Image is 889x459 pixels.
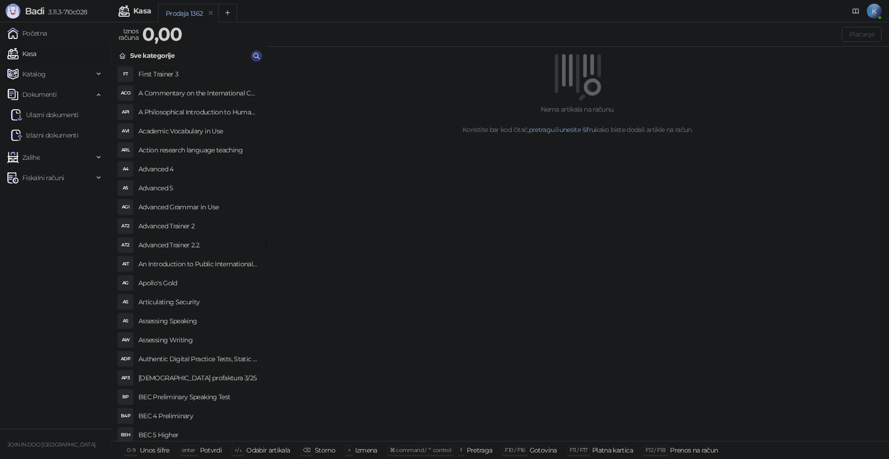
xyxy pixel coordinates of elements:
div: Prodaja 1362 [166,8,203,19]
div: AVI [118,124,133,138]
div: Odabir artikala [246,444,290,456]
h4: A Philosophical Introduction to Human Rights [138,105,258,119]
div: A5 [118,181,133,195]
a: Kasa [7,44,36,63]
span: Badi [25,6,44,17]
a: pretragu [529,126,555,134]
span: F11 / F17 [570,446,588,453]
div: AT2 [118,238,133,252]
h4: Academic Vocabulary in Use [138,124,258,138]
div: Sve kategorije [130,50,175,61]
h4: Apollo's Gold [138,276,258,290]
span: F12 / F18 [645,446,665,453]
a: unesite šifru [559,126,595,134]
span: Dokumenti [22,85,56,104]
span: K [867,4,882,19]
div: Kasa [133,7,151,15]
a: Dokumentacija [848,4,863,19]
div: AGI [118,200,133,214]
div: Prenos na račun [670,444,718,456]
h4: Assessing Writing [138,333,258,347]
h4: Articulating Security [138,295,258,309]
div: Unos šifre [140,444,169,456]
h4: Advanced 5 [138,181,258,195]
h4: Advanced 4 [138,162,258,176]
div: Nema artikala na računu. Koristite bar kod čitač, ili kako biste dodali artikle na račun. [277,104,878,135]
span: ⌫ [303,446,310,453]
span: f [460,446,462,453]
div: Storno [315,444,335,456]
div: grid [112,65,266,441]
div: AT2 [118,219,133,233]
a: Početna [7,24,47,43]
img: Logo [6,4,20,19]
div: AIT [118,257,133,271]
div: Pretraga [467,444,493,456]
h4: Action research language teaching [138,143,258,157]
div: ACO [118,86,133,101]
button: remove [205,9,217,17]
span: ↑/↓ [234,446,242,453]
h4: First Trainer 3 [138,67,258,82]
div: FT [118,67,133,82]
div: Gotovina [530,444,557,456]
div: Izmena [355,444,377,456]
h4: A Commentary on the International Convent on Civil and Political Rights [138,86,258,101]
h4: Authentic Digital Practice Tests, Static online 1ed [138,352,258,366]
button: Add tab [219,4,237,22]
div: BP [118,390,133,404]
span: enter [182,446,195,453]
h4: BEC Preliminary Speaking Test [138,390,258,404]
strong: 0,00 [142,23,182,45]
div: AS [118,314,133,328]
div: AS [118,295,133,309]
div: AW [118,333,133,347]
span: ⌘ command / ⌃ control [390,446,451,453]
span: Zalihe [22,148,40,167]
div: API [118,105,133,119]
h4: Advanced Grammar in Use [138,200,258,214]
span: 0-9 [127,446,135,453]
div: AG [118,276,133,290]
div: A4 [118,162,133,176]
div: ARL [118,143,133,157]
button: Plaćanje [842,27,882,42]
img: Ulazni dokumenti [11,109,22,120]
div: B5H [118,428,133,442]
small: JOIN IN DOO [GEOGRAPHIC_DATA] [7,441,95,448]
a: Ulazni dokumentiUlazni dokumenti [11,106,79,124]
span: F10 / F16 [505,446,525,453]
h4: [DEMOGRAPHIC_DATA] profaktura 3/25 [138,371,258,385]
div: AP3 [118,371,133,385]
span: Fiskalni računi [22,169,64,187]
div: Iznos računa [117,25,140,44]
h4: BEC 4 Preliminary [138,409,258,423]
h4: Advanced Trainer 2 [138,219,258,233]
span: + [348,446,351,453]
div: Potvrdi [200,444,222,456]
div: B4P [118,409,133,423]
h4: BEC 5 Higher [138,428,258,442]
div: ADP [118,352,133,366]
a: Izlazni dokumenti [11,126,78,145]
h4: Assessing Speaking [138,314,258,328]
span: Katalog [22,65,46,83]
div: Platna kartica [592,444,633,456]
h4: Advanced Trainer 2.2. [138,238,258,252]
h4: An Introduction to Public International Law [138,257,258,271]
span: 3.11.3-710c028 [44,8,87,16]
